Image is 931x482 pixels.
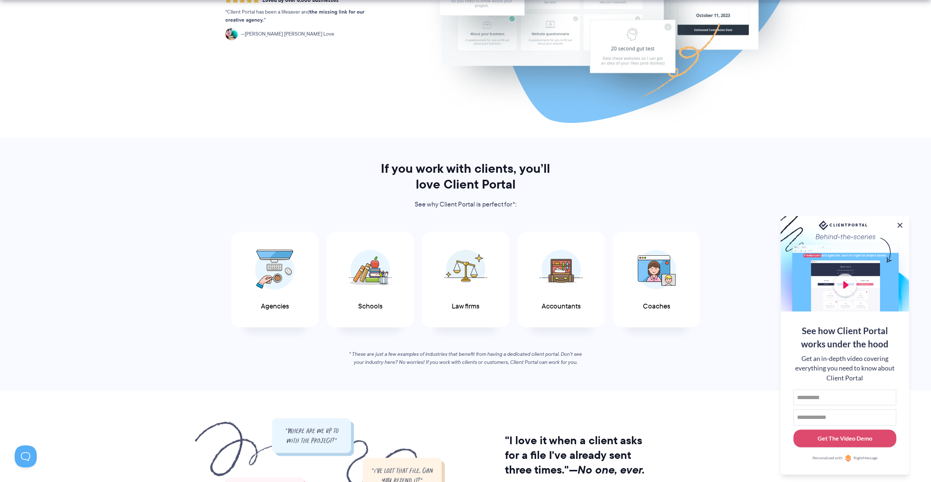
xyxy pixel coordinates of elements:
span: Coaches [643,303,670,310]
em: * These are just a few examples of industries that benefit from having a dedicated client portal.... [349,350,582,366]
a: Schools [327,232,414,328]
span: Accountants [542,303,581,310]
div: Get an in-depth video covering everything you need to know about Client Portal [793,354,896,383]
span: Agencies [261,303,289,310]
iframe: Toggle Customer Support [15,445,37,467]
a: Agencies [231,232,319,328]
a: Coaches [613,232,700,328]
strong: the missing link for our creative agency [225,8,364,24]
i: —No one, ever. [569,461,645,478]
span: Law firms [452,303,479,310]
img: Personalized with RightMessage [844,454,852,462]
span: Personalized with [812,455,842,461]
p: See why Client Portal is perfect for*: [371,199,560,210]
h2: If you work with clients, you’ll love Client Portal [371,161,560,192]
a: Accountants [517,232,605,328]
button: Get The Video Demo [793,430,896,448]
span: [PERSON_NAME] [PERSON_NAME] Love [241,30,334,38]
a: Personalized withRightMessage [793,454,896,462]
div: See how Client Portal works under the hood [793,324,896,351]
span: RightMessage [854,455,877,461]
a: Law firms [422,232,509,328]
span: Schools [358,303,382,310]
h2: "I love it when a client asks for a file I've already sent three times." [505,433,654,477]
p: Client Portal has been a lifesaver and . [225,8,379,24]
div: Get The Video Demo [818,434,872,443]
